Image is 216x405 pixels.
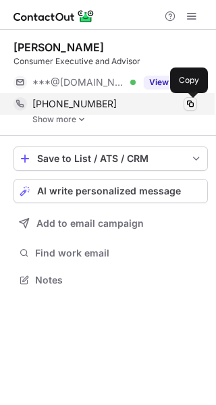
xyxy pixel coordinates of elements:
[32,98,117,110] span: [PHONE_NUMBER]
[37,186,181,196] span: AI write personalized message
[78,115,86,124] img: -
[13,8,94,24] img: ContactOut v5.3.10
[35,274,202,286] span: Notes
[144,76,197,89] button: Reveal Button
[35,247,202,259] span: Find work email
[13,55,208,67] div: Consumer Executive and Advisor
[13,179,208,203] button: AI write personalized message
[13,211,208,236] button: Add to email campaign
[32,115,208,124] a: Show more
[13,244,208,263] button: Find work email
[13,146,208,171] button: save-profile-one-click
[13,271,208,290] button: Notes
[36,218,144,229] span: Add to email campaign
[32,76,126,88] span: ***@[DOMAIN_NAME]
[13,40,104,54] div: [PERSON_NAME]
[37,153,184,164] div: Save to List / ATS / CRM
